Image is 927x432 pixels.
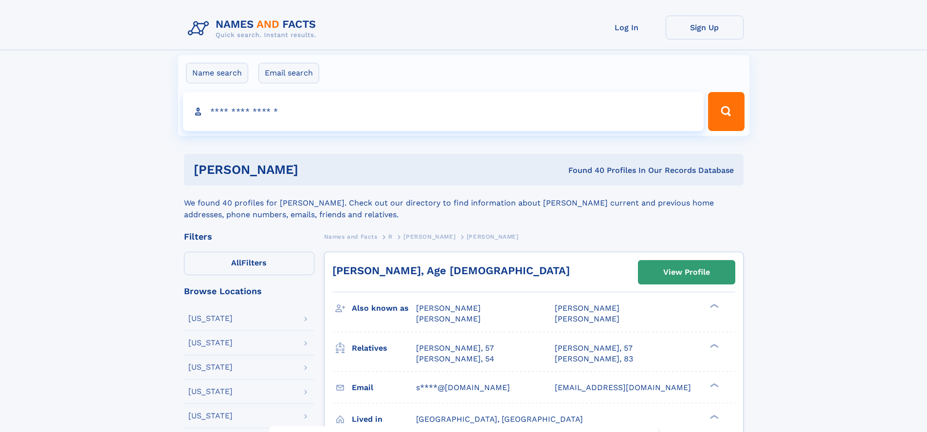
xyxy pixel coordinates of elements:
a: [PERSON_NAME], Age [DEMOGRAPHIC_DATA] [332,264,570,277]
span: [GEOGRAPHIC_DATA], [GEOGRAPHIC_DATA] [416,414,583,424]
a: [PERSON_NAME], 54 [416,354,494,364]
a: [PERSON_NAME], 83 [555,354,633,364]
h1: [PERSON_NAME] [194,164,434,176]
div: View Profile [663,261,710,283]
div: We found 40 profiles for [PERSON_NAME]. Check out our directory to find information about [PERSON... [184,186,744,221]
a: View Profile [638,261,735,284]
h3: Lived in [352,411,416,428]
div: [US_STATE] [188,315,233,322]
input: search input [183,92,704,131]
span: [PERSON_NAME] [555,314,619,323]
a: [PERSON_NAME], 57 [416,343,494,354]
div: Found 40 Profiles In Our Records Database [433,165,734,176]
a: Log In [588,16,666,39]
div: ❯ [708,342,719,349]
span: [PERSON_NAME] [467,233,519,240]
h3: Relatives [352,340,416,357]
span: All [231,258,241,267]
div: ❯ [708,382,719,388]
label: Email search [258,63,319,83]
h3: Also known as [352,300,416,317]
div: ❯ [708,413,719,420]
span: [PERSON_NAME] [403,233,455,240]
div: [US_STATE] [188,388,233,395]
label: Name search [186,63,248,83]
a: Sign Up [666,16,744,39]
img: Logo Names and Facts [184,16,324,42]
div: Filters [184,232,314,241]
a: Names and Facts [324,230,378,243]
div: [US_STATE] [188,412,233,420]
button: Search Button [708,92,744,131]
span: [EMAIL_ADDRESS][DOMAIN_NAME] [555,383,691,392]
a: [PERSON_NAME], 57 [555,343,633,354]
h3: Email [352,379,416,396]
div: ❯ [708,303,719,309]
span: R [388,233,393,240]
span: [PERSON_NAME] [416,314,481,323]
div: [US_STATE] [188,363,233,371]
label: Filters [184,252,314,275]
a: [PERSON_NAME] [403,230,455,243]
div: [US_STATE] [188,339,233,347]
span: [PERSON_NAME] [416,303,481,313]
div: Browse Locations [184,287,314,296]
span: [PERSON_NAME] [555,303,619,313]
a: R [388,230,393,243]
